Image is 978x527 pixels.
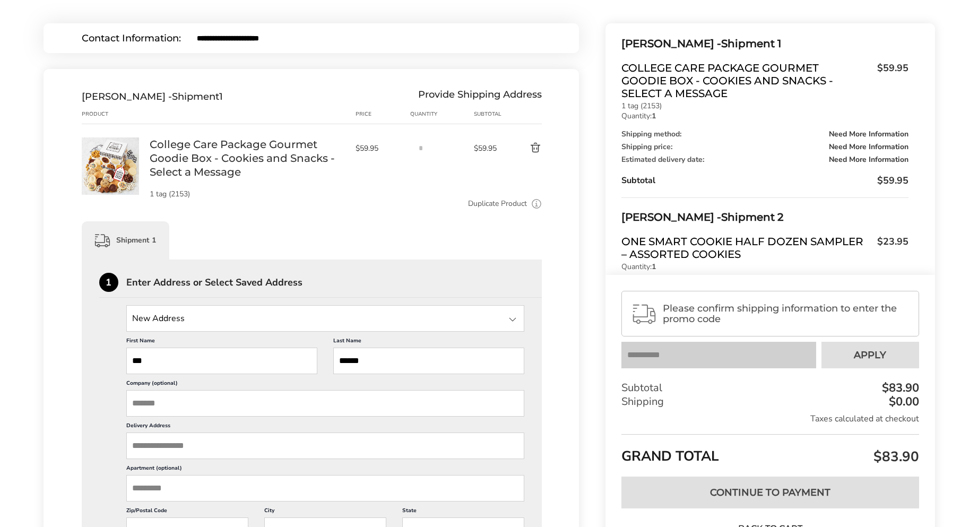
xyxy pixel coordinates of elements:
strong: 1 [652,262,656,272]
a: One Smart Cookie Half Dozen Sampler – Assorted Cookies$23.95 [621,235,908,261]
div: $83.90 [879,382,919,394]
span: $23.95 [872,235,908,258]
input: Apartment [126,475,525,502]
div: Contact Information: [82,33,197,43]
div: Product [82,110,150,118]
span: [PERSON_NAME] - [621,211,721,223]
a: Duplicate Product [468,198,527,210]
input: Quantity input [410,137,431,159]
label: Delivery Address [126,422,525,433]
span: Need More Information [829,131,908,138]
label: Zip/Postal Code [126,507,248,517]
input: Delivery Address [126,433,525,459]
div: Shipping price: [621,143,908,151]
p: 1 tag (2153) [150,191,345,198]
span: One Smart Cookie Half Dozen Sampler – Assorted Cookies [621,235,871,261]
div: Shipping [621,395,919,409]
div: Shipment [82,91,223,102]
button: Delete product [505,142,542,154]
span: Please confirm shipping information to enter the promo code [663,303,909,324]
div: $0.00 [886,396,919,408]
label: City [264,507,386,517]
span: $83.90 [871,447,919,466]
label: Apartment (optional) [126,464,525,475]
span: $59.95 [877,174,908,187]
button: Apply [821,342,919,368]
div: Enter Address or Select Saved Address [126,278,542,287]
div: Taxes calculated at checkout [621,413,919,425]
label: First Name [126,337,317,348]
img: College Care Package Gourmet Goodie Box - Cookies and Snacks - Select a Message [82,137,139,195]
button: Continue to Payment [621,477,919,508]
span: 1 [219,91,223,102]
label: State [402,507,524,517]
div: Subtotal [621,381,919,395]
span: Need More Information [829,143,908,151]
span: [PERSON_NAME] - [82,91,172,102]
div: Estimated delivery date: [621,156,908,163]
span: $59.95 [474,143,505,153]
div: Subtotal [621,174,908,187]
input: Company [126,390,525,417]
div: Price [356,110,411,118]
div: Provide Shipping Address [418,91,542,102]
a: College Care Package Gourmet Goodie Box - Cookies and Snacks - Select a Message [150,137,345,179]
div: 1 [99,273,118,292]
input: E-mail [197,33,541,43]
input: State [126,305,525,332]
input: Last Name [333,348,524,374]
input: First Name [126,348,317,374]
div: Shipment 1 [82,221,169,260]
div: Subtotal [474,110,505,118]
div: Shipping method: [621,131,908,138]
p: Quantity: [621,113,908,120]
a: College Care Package Gourmet Goodie Box - Cookies and Snacks - Select a Message$59.95 [621,62,908,100]
div: Quantity [410,110,474,118]
span: $59.95 [872,62,908,97]
p: Quantity: [621,263,908,271]
strong: 1 [652,111,656,121]
span: Apply [854,350,886,360]
div: GRAND TOTAL [621,434,919,469]
label: Last Name [333,337,524,348]
p: 1 tag (2153) [621,102,908,110]
span: College Care Package Gourmet Goodie Box - Cookies and Snacks - Select a Message [621,62,871,100]
div: Shipment 2 [621,209,908,226]
div: Shipment 1 [621,35,908,53]
span: $59.95 [356,143,405,153]
a: College Care Package Gourmet Goodie Box - Cookies and Snacks - Select a Message [82,137,139,147]
label: Company (optional) [126,379,525,390]
span: [PERSON_NAME] - [621,37,721,50]
span: Need More Information [829,156,908,163]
